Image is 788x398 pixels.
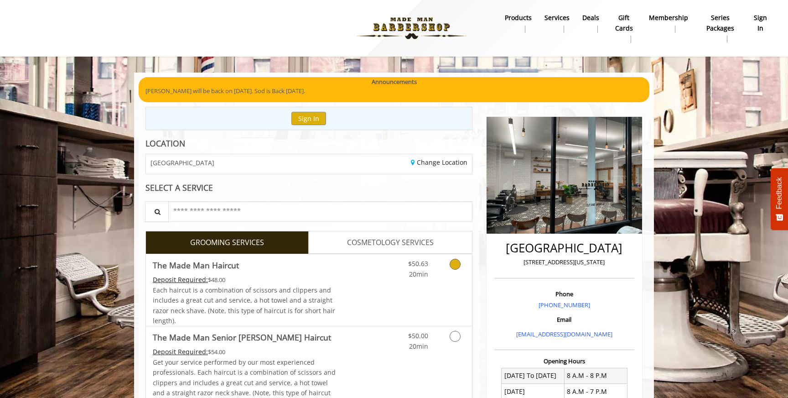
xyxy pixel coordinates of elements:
[502,368,565,383] td: [DATE] To [DATE]
[494,358,634,364] h3: Opening Hours
[649,13,688,23] b: Membership
[498,11,538,35] a: Productsproducts
[753,13,768,33] b: sign in
[153,331,331,344] b: The Made Man Senior [PERSON_NAME] Haircut
[505,13,532,23] b: products
[145,138,185,149] b: LOCATION
[153,259,239,272] b: The Made Man Haircut
[150,159,214,166] span: [GEOGRAPHIC_DATA]
[347,237,434,249] span: COSMETOLOGY SERVICES
[145,201,169,222] button: Service Search
[408,331,428,340] span: $50.00
[582,13,599,23] b: Deals
[771,168,788,230] button: Feedback - Show survey
[775,177,783,209] span: Feedback
[153,286,335,325] span: Each haircut is a combination of scissors and clippers and includes a great cut and service, a ho...
[409,270,428,278] span: 20min
[153,347,208,356] span: This service needs some Advance to be paid before we block your appointment
[349,3,474,53] img: Made Man Barbershop logo
[409,342,428,351] span: 20min
[153,275,208,284] span: This service needs some Advance to be paid before we block your appointment
[497,257,632,267] p: [STREET_ADDRESS][US_STATE]
[190,237,264,249] span: GROOMING SERVICES
[747,11,775,35] a: sign insign in
[497,291,632,297] h3: Phone
[145,183,472,192] div: SELECT A SERVICE
[372,77,417,87] b: Announcements
[643,11,695,35] a: MembershipMembership
[497,316,632,323] h3: Email
[538,11,576,35] a: ServicesServices
[497,241,632,255] h2: [GEOGRAPHIC_DATA]
[539,301,590,309] a: [PHONE_NUMBER]
[145,86,643,96] p: [PERSON_NAME] will be back on [DATE]. Sod is Back [DATE].
[408,259,428,268] span: $50.63
[153,347,336,357] div: $54.00
[516,330,612,338] a: [EMAIL_ADDRESS][DOMAIN_NAME]
[153,275,336,285] div: $48.00
[576,11,606,35] a: DealsDeals
[291,112,326,125] button: Sign In
[701,13,740,33] b: Series packages
[411,158,467,167] a: Change Location
[544,13,570,23] b: Services
[606,11,643,45] a: Gift cardsgift cards
[612,13,636,33] b: gift cards
[564,368,627,383] td: 8 A.M - 8 P.M
[695,11,747,45] a: Series packagesSeries packages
